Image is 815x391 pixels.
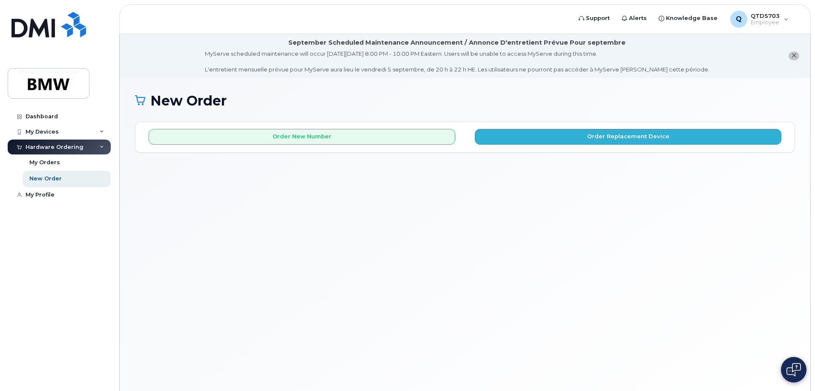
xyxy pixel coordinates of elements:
button: close notification [789,51,799,60]
div: MyServe scheduled maintenance will occur [DATE][DATE] 8:00 PM - 10:00 PM Eastern. Users will be u... [205,50,709,74]
button: Order New Number [149,129,455,145]
h1: New Order [135,93,795,108]
img: Open chat [786,363,801,377]
div: September Scheduled Maintenance Announcement / Annonce D'entretient Prévue Pour septembre [288,38,626,47]
button: Order Replacement Device [475,129,781,145]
